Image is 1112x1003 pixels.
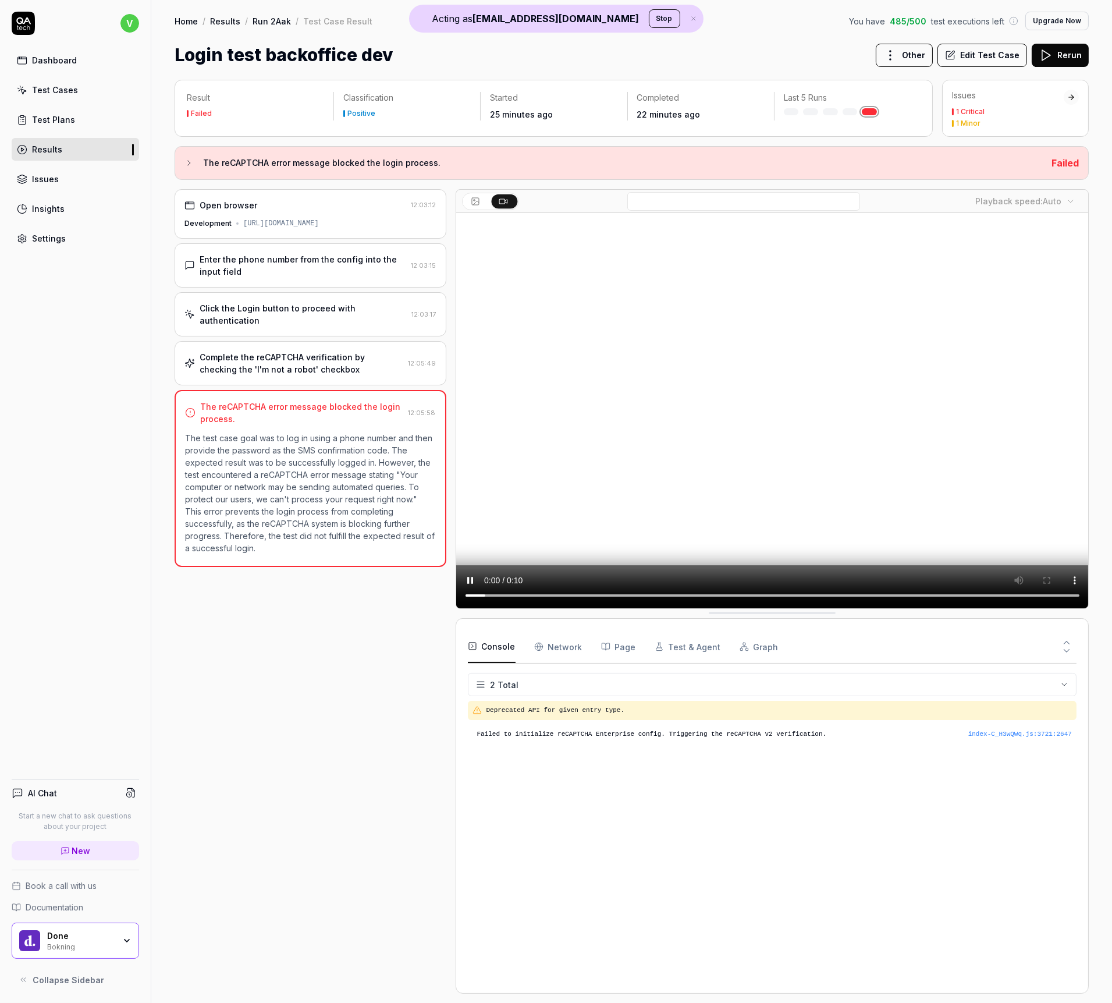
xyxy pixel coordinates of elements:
div: Test Cases [32,84,78,96]
a: Results [12,138,139,161]
button: Collapse Sidebar [12,968,139,991]
span: Failed [1051,157,1079,169]
a: Test Plans [12,108,139,131]
button: Page [601,630,636,663]
button: Other [876,44,933,67]
div: Development [184,218,232,229]
div: Dashboard [32,54,77,66]
p: The test case goal was to log in using a phone number and then provide the password as the SMS co... [185,432,436,554]
p: Started [490,92,617,104]
div: Complete the reCAPTCHA verification by checking the 'I'm not a robot' checkbox [200,351,404,375]
div: Open browser [200,199,257,211]
a: Insights [12,197,139,220]
div: Issues [952,90,1064,101]
a: Results [210,15,240,27]
div: Issues [32,173,59,185]
button: Test & Agent [655,630,721,663]
a: Run 2Aak [253,15,291,27]
div: Click the Login button to proceed with authentication [200,302,407,327]
a: Test Cases [12,79,139,101]
a: Home [175,15,198,27]
time: 12:03:12 [411,201,436,209]
div: Test Case Result [303,15,372,27]
button: Network [534,630,582,663]
div: Enter the phone number from the config into the input field [200,253,407,278]
button: Stop [649,9,680,28]
span: Collapse Sidebar [33,974,104,986]
pre: Failed to initialize reCAPTCHA Enterprise config. Triggering the reCAPTCHA v2 verification. [477,729,1072,739]
span: test executions left [931,15,1004,27]
button: Done LogoDoneBokning [12,923,139,959]
p: Start a new chat to ask questions about your project [12,811,139,832]
h1: Login test backoffice dev [175,42,393,68]
div: Settings [32,232,66,244]
h4: AI Chat [28,787,57,799]
h3: The reCAPTCHA error message blocked the login process. [203,156,1042,170]
button: index-C_H3wQWq.js:3721:2647 [968,729,1072,739]
button: Graph [740,630,779,663]
button: Rerun [1032,44,1089,67]
div: Playback speed: [975,195,1061,207]
a: Issues [12,168,139,190]
span: Book a call with us [26,880,97,892]
div: / [245,15,248,27]
time: 12:03:15 [411,261,436,270]
button: Edit Test Case [937,44,1027,67]
div: 1 Minor [956,120,980,127]
button: v [120,12,139,35]
div: index-C_H3wQWq.js : 3721 : 2647 [968,729,1072,739]
p: Classification [343,92,471,104]
div: / [296,15,299,27]
button: Upgrade Now [1025,12,1089,30]
span: You have [849,15,885,27]
div: Failed [191,110,212,117]
button: The reCAPTCHA error message blocked the login process. [184,156,1042,170]
div: Results [32,143,62,155]
a: Book a call with us [12,880,139,892]
pre: Deprecated API for given entry type. [486,706,1072,715]
div: Done [47,931,115,941]
div: Test Plans [32,114,75,126]
a: Documentation [12,901,139,913]
div: [URL][DOMAIN_NAME] [243,218,319,229]
div: 1 Critical [956,108,985,115]
p: Last 5 Runs [784,92,911,104]
span: v [120,14,139,33]
time: 12:03:17 [412,310,436,318]
p: Result [187,92,324,104]
img: Done Logo [19,930,40,951]
p: Completed [637,92,765,104]
div: Positive [347,110,375,117]
div: The reCAPTCHA error message blocked the login process. [200,401,404,425]
div: Bokning [47,941,115,951]
time: 12:05:58 [408,409,436,417]
span: 485 / 500 [890,15,926,27]
div: Insights [32,203,65,215]
a: New [12,841,139,860]
time: 22 minutes ago [637,109,701,119]
button: Console [468,630,516,663]
time: 12:05:49 [408,359,436,367]
span: Documentation [26,901,83,913]
div: / [202,15,205,27]
time: 25 minutes ago [490,109,553,119]
a: Settings [12,227,139,250]
a: Dashboard [12,49,139,72]
span: New [72,845,91,857]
